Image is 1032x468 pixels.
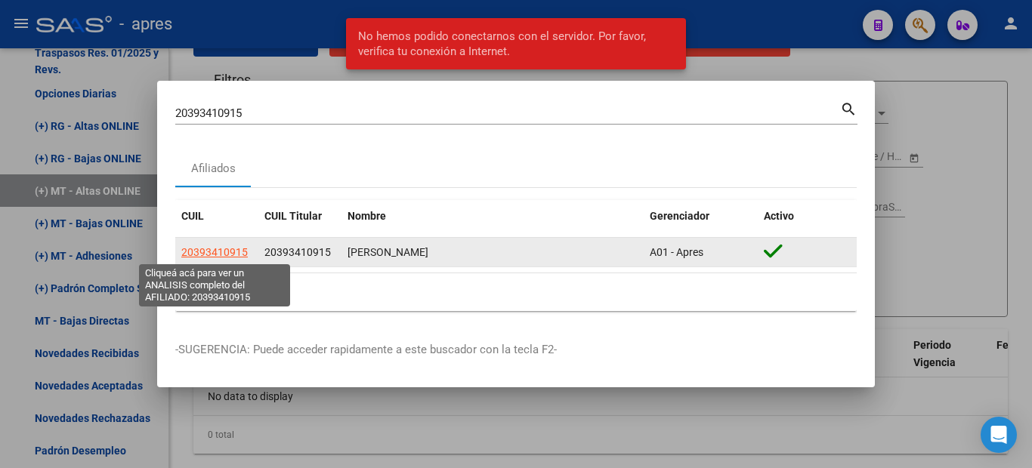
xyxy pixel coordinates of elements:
span: 20393410915 [181,246,248,258]
span: CUIL [181,210,204,222]
datatable-header-cell: CUIL Titular [258,200,341,232]
span: CUIL Titular [264,210,322,222]
span: Gerenciador [650,210,709,222]
div: Afiliados [191,160,236,177]
div: Open Intercom Messenger [981,417,1017,453]
datatable-header-cell: Gerenciador [644,200,758,232]
span: Nombre [348,210,386,222]
span: A01 - Apres [650,246,703,258]
p: -SUGERENCIA: Puede acceder rapidamente a este buscador con la tecla F2- [175,341,857,359]
datatable-header-cell: CUIL [175,200,258,232]
mat-icon: search [840,99,857,117]
datatable-header-cell: Activo [758,200,857,232]
div: [PERSON_NAME] [348,244,638,261]
div: 1 total [175,273,857,311]
span: Activo [764,210,794,222]
datatable-header-cell: Nombre [341,200,644,232]
span: 20393410915 [264,246,331,258]
span: No hemos podido conectarnos con el servidor. Por favor, verifica tu conexión a Internet. [358,29,675,59]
